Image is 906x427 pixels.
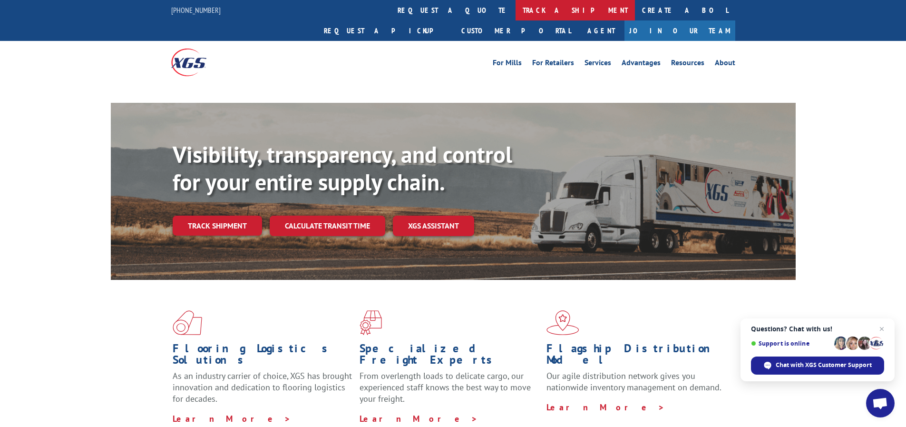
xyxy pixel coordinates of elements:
a: Advantages [622,59,661,70]
a: For Retailers [532,59,574,70]
span: Close chat [876,323,887,335]
h1: Flagship Distribution Model [546,343,726,370]
a: Learn More > [546,402,665,413]
img: xgs-icon-focused-on-flooring-red [360,310,382,335]
a: Agent [578,20,624,41]
a: Request a pickup [317,20,454,41]
span: Support is online [751,340,831,347]
span: Chat with XGS Customer Support [776,361,872,369]
a: Resources [671,59,704,70]
a: For Mills [493,59,522,70]
a: Learn More > [173,413,291,424]
a: Join Our Team [624,20,735,41]
span: Our agile distribution network gives you nationwide inventory management on demand. [546,370,721,393]
h1: Specialized Freight Experts [360,343,539,370]
a: Customer Portal [454,20,578,41]
span: As an industry carrier of choice, XGS has brought innovation and dedication to flooring logistics... [173,370,352,404]
b: Visibility, transparency, and control for your entire supply chain. [173,139,512,197]
a: Track shipment [173,216,262,236]
img: xgs-icon-flagship-distribution-model-red [546,310,579,335]
span: Questions? Chat with us! [751,325,884,333]
a: [PHONE_NUMBER] [171,5,221,15]
a: Calculate transit time [270,216,385,236]
a: Services [585,59,611,70]
div: Open chat [866,389,895,417]
h1: Flooring Logistics Solutions [173,343,352,370]
img: xgs-icon-total-supply-chain-intelligence-red [173,310,202,335]
a: Learn More > [360,413,478,424]
a: About [715,59,735,70]
a: XGS ASSISTANT [393,216,474,236]
div: Chat with XGS Customer Support [751,357,884,375]
p: From overlength loads to delicate cargo, our experienced staff knows the best way to move your fr... [360,370,539,413]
